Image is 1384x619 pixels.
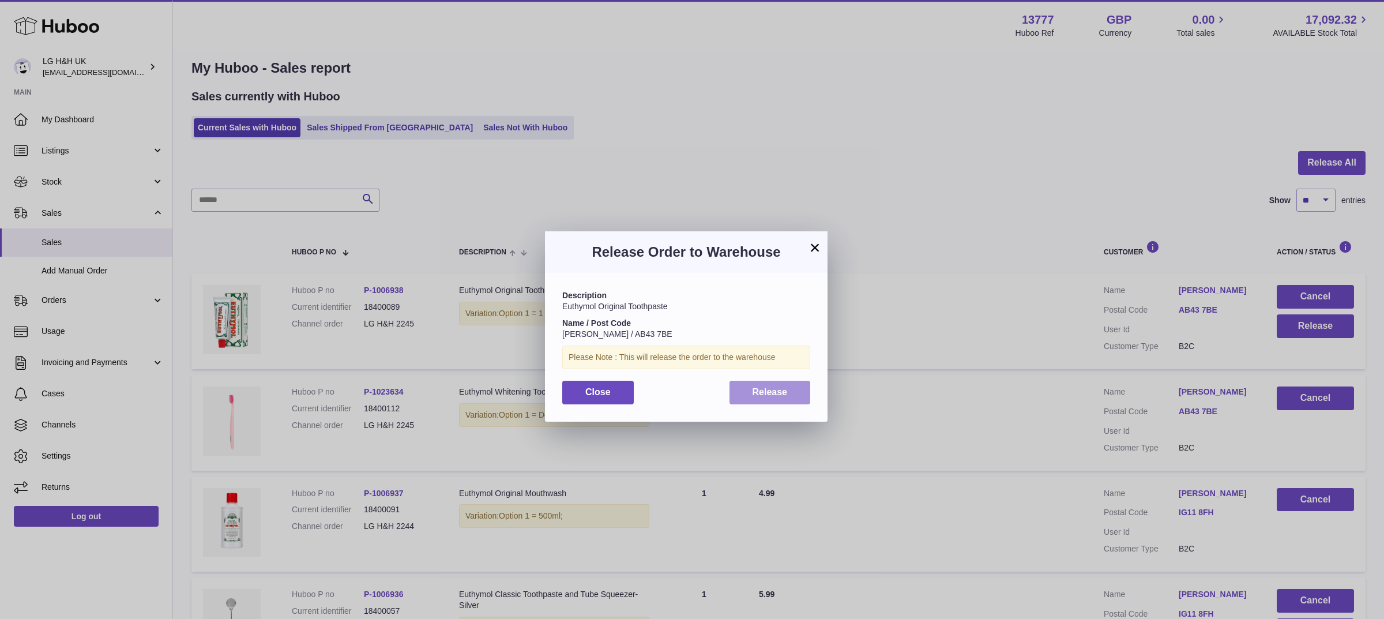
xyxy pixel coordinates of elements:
h3: Release Order to Warehouse [562,243,810,261]
button: Release [729,381,811,404]
span: Close [585,387,611,397]
span: [PERSON_NAME] / AB43 7BE [562,329,672,339]
button: × [808,241,822,254]
strong: Name / Post Code [562,318,631,328]
span: Euthymol Original Toothpaste [562,302,668,311]
span: Release [753,387,788,397]
button: Close [562,381,634,404]
div: Please Note : This will release the order to the warehouse [562,346,810,369]
strong: Description [562,291,607,300]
